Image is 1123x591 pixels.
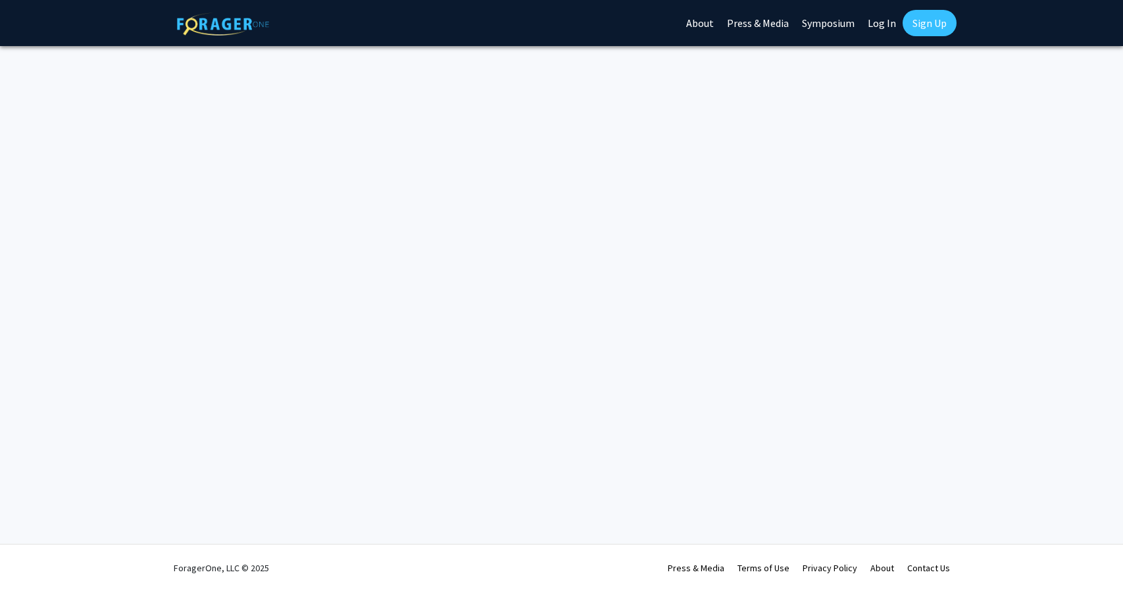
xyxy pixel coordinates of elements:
[903,10,957,36] a: Sign Up
[803,562,857,574] a: Privacy Policy
[870,562,894,574] a: About
[907,562,950,574] a: Contact Us
[737,562,789,574] a: Terms of Use
[668,562,724,574] a: Press & Media
[174,545,269,591] div: ForagerOne, LLC © 2025
[177,13,269,36] img: ForagerOne Logo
